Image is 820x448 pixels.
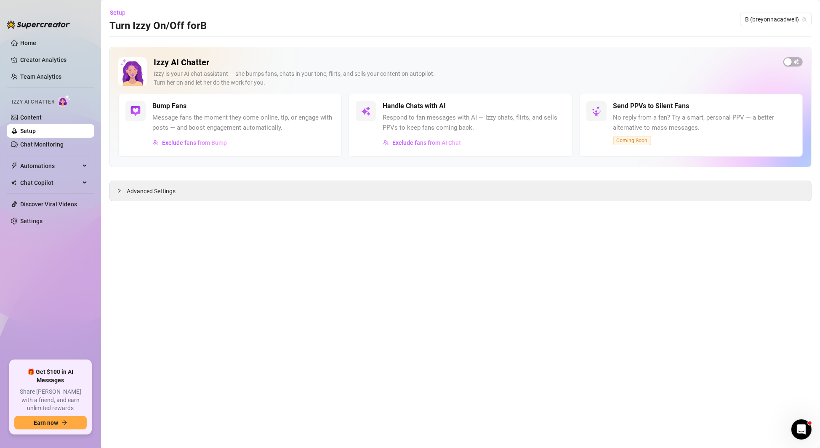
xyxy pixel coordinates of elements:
[745,13,807,26] span: B (breyonnacadwell)
[34,419,58,426] span: Earn now
[117,186,127,195] div: collapsed
[20,176,80,189] span: Chat Copilot
[11,163,18,169] span: thunderbolt
[20,141,64,148] a: Chat Monitoring
[14,388,87,413] span: Share [PERSON_NAME] with a friend, and earn unlimited rewards
[613,113,796,133] span: No reply from a fan? Try a smart, personal PPV — a better alternative to mass messages.
[791,419,812,440] iframe: Intercom live chat
[109,19,207,33] h3: Turn Izzy On/Off for B
[20,53,88,67] a: Creator Analytics
[12,98,54,106] span: Izzy AI Chatter
[61,420,67,426] span: arrow-right
[20,114,42,121] a: Content
[11,180,16,186] img: Chat Copilot
[127,187,176,196] span: Advanced Settings
[361,106,371,116] img: svg%3e
[613,136,651,145] span: Coming Soon
[383,140,389,146] img: svg%3e
[20,159,80,173] span: Automations
[20,218,43,224] a: Settings
[162,139,227,146] span: Exclude fans from Bump
[153,140,159,146] img: svg%3e
[152,113,335,133] span: Message fans the moment they come online, tip, or engage with posts — and boost engagement automa...
[20,73,61,80] a: Team Analytics
[383,136,461,149] button: Exclude fans from AI Chat
[591,106,602,116] img: svg%3e
[58,95,71,107] img: AI Chatter
[117,188,122,193] span: collapsed
[613,101,690,111] h5: Send PPVs to Silent Fans
[20,201,77,208] a: Discover Viral Videos
[20,128,36,134] a: Setup
[383,101,446,111] h5: Handle Chats with AI
[392,139,461,146] span: Exclude fans from AI Chat
[7,20,70,29] img: logo-BBDzfeDw.svg
[109,6,132,19] button: Setup
[152,101,186,111] h5: Bump Fans
[154,69,777,87] div: Izzy is your AI chat assistant — she bumps fans, chats in your tone, flirts, and sells your conte...
[20,40,36,46] a: Home
[14,416,87,429] button: Earn nowarrow-right
[152,136,227,149] button: Exclude fans from Bump
[154,57,777,68] h2: Izzy AI Chatter
[14,368,87,384] span: 🎁 Get $100 in AI Messages
[802,17,807,22] span: team
[130,106,141,116] img: svg%3e
[383,113,565,133] span: Respond to fan messages with AI — Izzy chats, flirts, and sells PPVs to keep fans coming back.
[110,9,125,16] span: Setup
[118,57,147,86] img: Izzy AI Chatter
